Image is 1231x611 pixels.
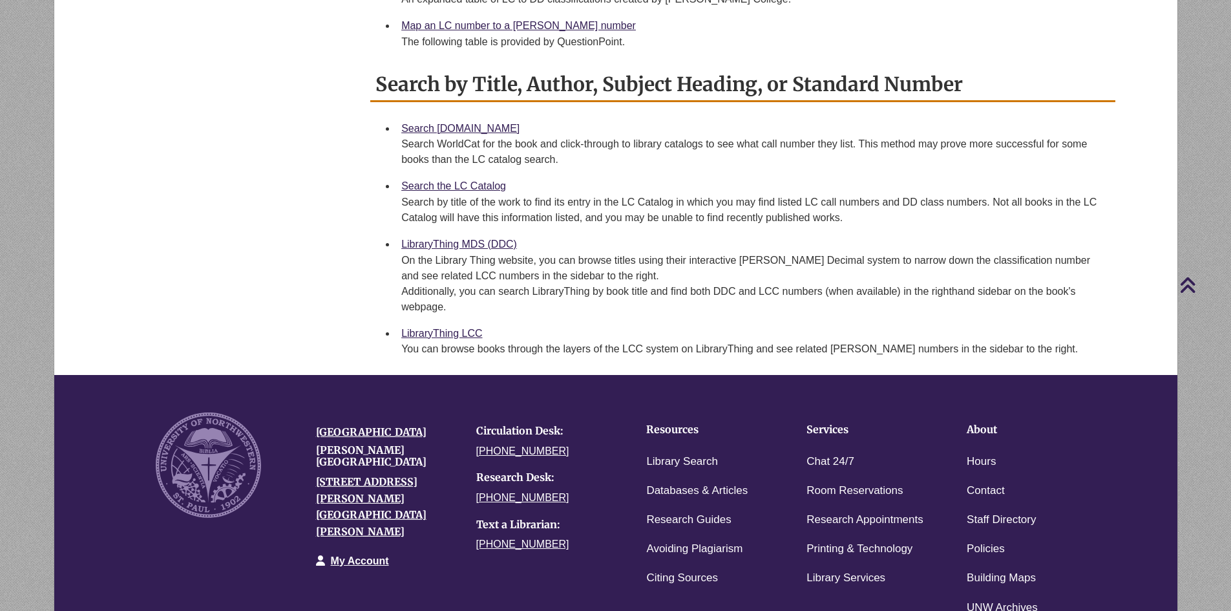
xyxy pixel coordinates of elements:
div: The following table is provided by QuestionPoint. [401,34,1105,50]
a: Policies [967,540,1005,559]
a: Research Guides [646,511,731,530]
h4: Research Desk: [476,472,617,484]
img: UNW seal [156,413,261,518]
a: LibraryThing LCC [401,328,482,339]
a: Library Search [646,453,718,471]
a: LibraryThing MDS (DDC) [401,239,517,250]
a: Library Services [806,569,885,588]
a: Printing & Technology [806,540,912,559]
div: Search by title of the work to find its entry in the LC Catalog in which you may find listed LC c... [401,195,1105,226]
a: [PHONE_NUMBER] [476,492,569,503]
a: Staff Directory [967,511,1036,530]
a: Search the LC Catalog [401,180,506,191]
a: [GEOGRAPHIC_DATA] [316,425,426,438]
a: Databases & Articles [646,482,748,500]
h4: Text a Librarian: [476,519,617,531]
a: Search [DOMAIN_NAME] [401,123,520,134]
h4: Services [806,424,927,436]
h4: Circulation Desk: [476,425,617,437]
a: [PHONE_NUMBER] [476,445,569,456]
h4: Resources [646,424,766,436]
a: Citing Sources [646,569,718,588]
h4: [PERSON_NAME][GEOGRAPHIC_DATA] [316,445,457,467]
a: Building Maps [967,569,1036,588]
a: Map an LC number to a [PERSON_NAME] number [401,20,636,31]
a: [STREET_ADDRESS][PERSON_NAME][GEOGRAPHIC_DATA][PERSON_NAME] [316,475,426,538]
a: Avoiding Plagiarism [646,540,742,559]
a: Room Reservations [806,482,903,500]
h2: Search by Title, Author, Subject Heading, or Standard Number [370,68,1115,102]
a: Hours [967,453,996,471]
h4: About [967,424,1087,436]
a: Chat 24/7 [806,453,854,471]
div: You can browse books through the layers of the LCC system on LibraryThing and see related [PERSON... [401,341,1105,357]
div: Search WorldCat for the book and click-through to library catalogs to see what call number they l... [401,136,1105,167]
a: My Account [331,555,389,566]
a: Back to Top [1179,276,1228,294]
a: Research Appointments [806,511,923,530]
div: On the Library Thing website, you can browse titles using their interactive [PERSON_NAME] Decimal... [401,253,1105,315]
a: [PHONE_NUMBER] [476,539,569,550]
a: Contact [967,482,1005,500]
